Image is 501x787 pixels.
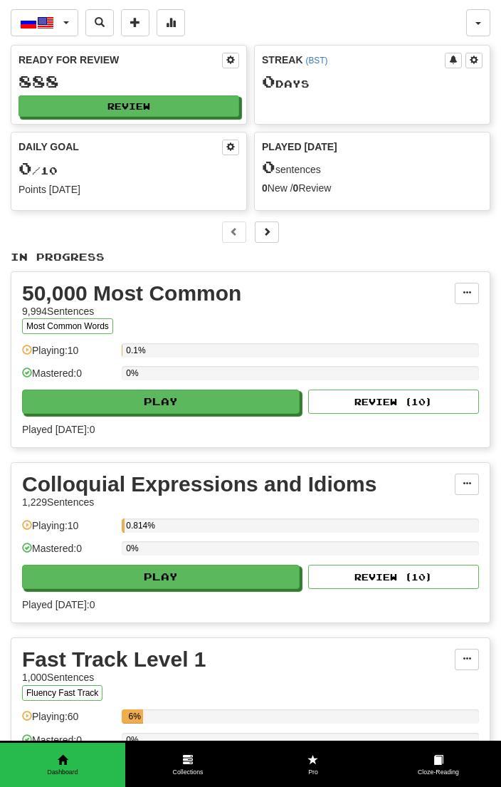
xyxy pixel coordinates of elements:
[22,304,455,318] div: 9,994 Sentences
[22,670,455,684] div: 1,000 Sentences
[22,343,115,367] div: Playing: 10
[19,165,58,177] span: / 10
[293,182,299,194] strong: 0
[85,9,114,36] button: Search sentences
[22,541,115,565] div: Mastered: 0
[22,283,455,304] div: 50,000 Most Common
[19,182,239,197] div: Points [DATE]
[262,157,275,177] span: 0
[262,158,482,177] div: sentences
[125,768,250,777] span: Collections
[22,565,300,589] button: Play
[262,140,337,154] span: Played [DATE]
[262,181,482,195] div: New / Review
[308,390,479,414] button: Review (10)
[22,390,300,414] button: Play
[22,709,115,733] div: Playing: 60
[22,474,455,495] div: Colloquial Expressions and Idioms
[22,318,113,334] button: Most Common Words
[19,95,239,117] button: Review
[376,768,501,777] span: Cloze-Reading
[22,518,115,542] div: Playing: 10
[19,73,239,90] div: 888
[22,649,455,670] div: Fast Track Level 1
[19,158,32,178] span: 0
[262,71,275,91] span: 0
[262,73,482,91] div: Day s
[22,422,479,437] span: Played [DATE]: 0
[19,53,222,67] div: Ready for Review
[262,53,445,67] div: Streak
[121,9,149,36] button: Add sentence to collection
[305,56,327,66] a: (BST)
[126,709,143,724] div: 6%
[22,598,479,612] span: Played [DATE]: 0
[250,768,376,777] span: Pro
[22,495,455,509] div: 1,229 Sentences
[22,733,115,756] div: Mastered: 0
[19,140,222,155] div: Daily Goal
[22,366,115,390] div: Mastered: 0
[11,250,490,264] p: In Progress
[308,565,479,589] button: Review (10)
[157,9,185,36] button: More stats
[22,685,102,701] button: Fluency Fast Track
[262,182,268,194] strong: 0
